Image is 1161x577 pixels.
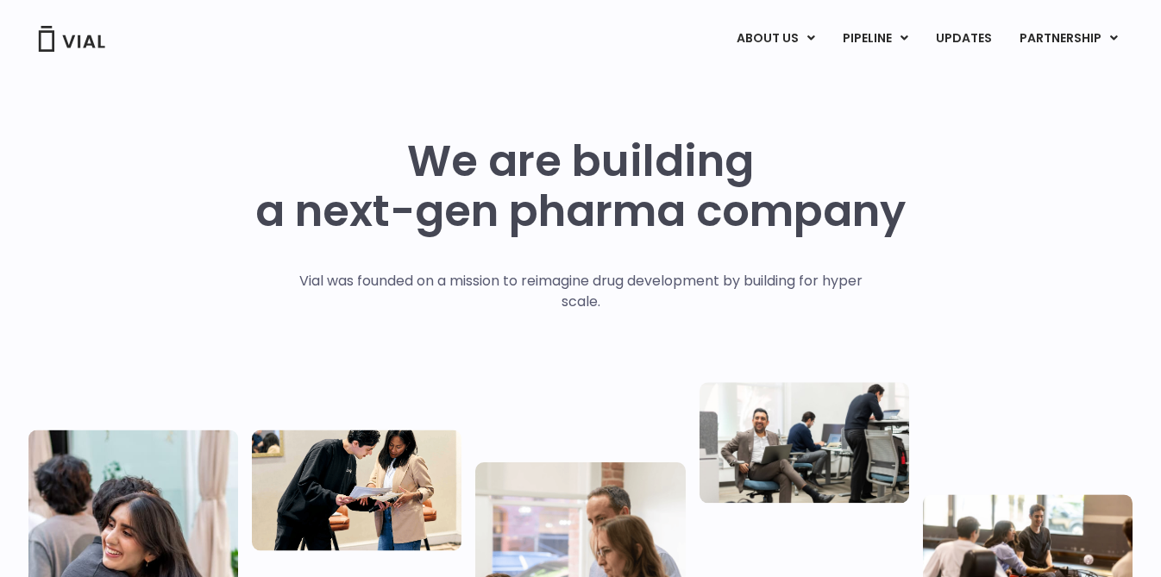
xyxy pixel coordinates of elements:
a: PARTNERSHIPMenu Toggle [1006,24,1132,53]
a: ABOUT USMenu Toggle [723,24,828,53]
a: UPDATES [922,24,1005,53]
h1: We are building a next-gen pharma company [255,136,906,236]
p: Vial was founded on a mission to reimagine drug development by building for hyper scale. [281,271,881,312]
img: Two people looking at a paper talking. [252,430,461,550]
a: PIPELINEMenu Toggle [829,24,921,53]
img: Vial Logo [37,26,106,52]
img: Three people working in an office [700,382,909,503]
